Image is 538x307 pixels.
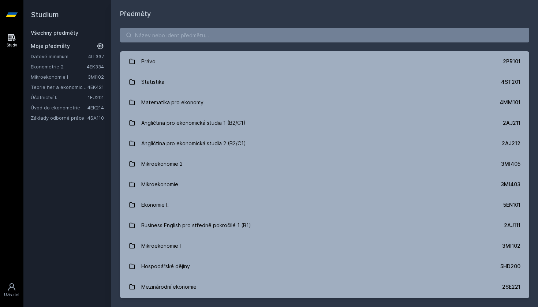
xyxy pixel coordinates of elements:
div: Právo [141,54,156,69]
div: 2SE221 [502,283,520,291]
a: 4EK214 [87,105,104,111]
a: Mikroekonomie 3MI403 [120,174,529,195]
a: Úvod do ekonometrie [31,104,87,111]
a: Mezinárodní ekonomie 2SE221 [120,277,529,297]
div: Mikroekonomie 2 [141,157,183,171]
input: Název nebo ident předmětu… [120,28,529,42]
div: Statistika [141,75,164,89]
a: Ekonometrie 2 [31,63,87,70]
a: Ekonomie I. 5EN101 [120,195,529,215]
div: Hospodářské dějiny [141,259,190,274]
div: 2AJ211 [503,119,520,127]
a: Teorie her a ekonomické rozhodování [31,83,87,91]
div: Mezinárodní ekonomie [141,280,197,294]
a: Právo 2PR101 [120,51,529,72]
div: 2AJ212 [502,140,520,147]
div: 5EN101 [503,201,520,209]
a: Statistika 4ST201 [120,72,529,92]
div: 2PR101 [503,58,520,65]
a: Mikroekonomie I 3MI102 [120,236,529,256]
a: Datové minimum [31,53,88,60]
div: 3MI403 [501,181,520,188]
a: 4EK334 [87,64,104,70]
div: Mikroekonomie I [141,239,181,253]
div: Ekonomie I. [141,198,169,212]
a: 1FU201 [88,94,104,100]
a: Mikroekonomie 2 3MI405 [120,154,529,174]
div: Angličtina pro ekonomická studia 2 (B2/C1) [141,136,246,151]
div: 3MI102 [502,242,520,250]
div: Uživatel [4,292,19,297]
div: Mikroekonomie [141,177,178,192]
div: 4ST201 [501,78,520,86]
h1: Předměty [120,9,529,19]
div: 4MM101 [500,99,520,106]
a: 3MI102 [88,74,104,80]
div: Matematika pro ekonomy [141,95,203,110]
div: Angličtina pro ekonomická studia 1 (B2/C1) [141,116,246,130]
a: Angličtina pro ekonomická studia 1 (B2/C1) 2AJ211 [120,113,529,133]
a: Základy odborné práce [31,114,87,121]
a: 4IT337 [88,53,104,59]
a: Study [1,29,22,52]
a: Všechny předměty [31,30,78,36]
a: Hospodářské dějiny 5HD200 [120,256,529,277]
a: Angličtina pro ekonomická studia 2 (B2/C1) 2AJ212 [120,133,529,154]
a: Účetnictví I. [31,94,88,101]
div: 3MI405 [501,160,520,168]
a: Matematika pro ekonomy 4MM101 [120,92,529,113]
div: Business English pro středně pokročilé 1 (B1) [141,218,251,233]
a: 4EK421 [87,84,104,90]
div: Study [7,42,17,48]
a: Mikroekonomie I [31,73,88,81]
a: 4SA110 [87,115,104,121]
div: 5HD200 [500,263,520,270]
span: Moje předměty [31,42,70,50]
a: Uživatel [1,279,22,301]
a: Business English pro středně pokročilé 1 (B1) 2AJ111 [120,215,529,236]
div: 2AJ111 [504,222,520,229]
